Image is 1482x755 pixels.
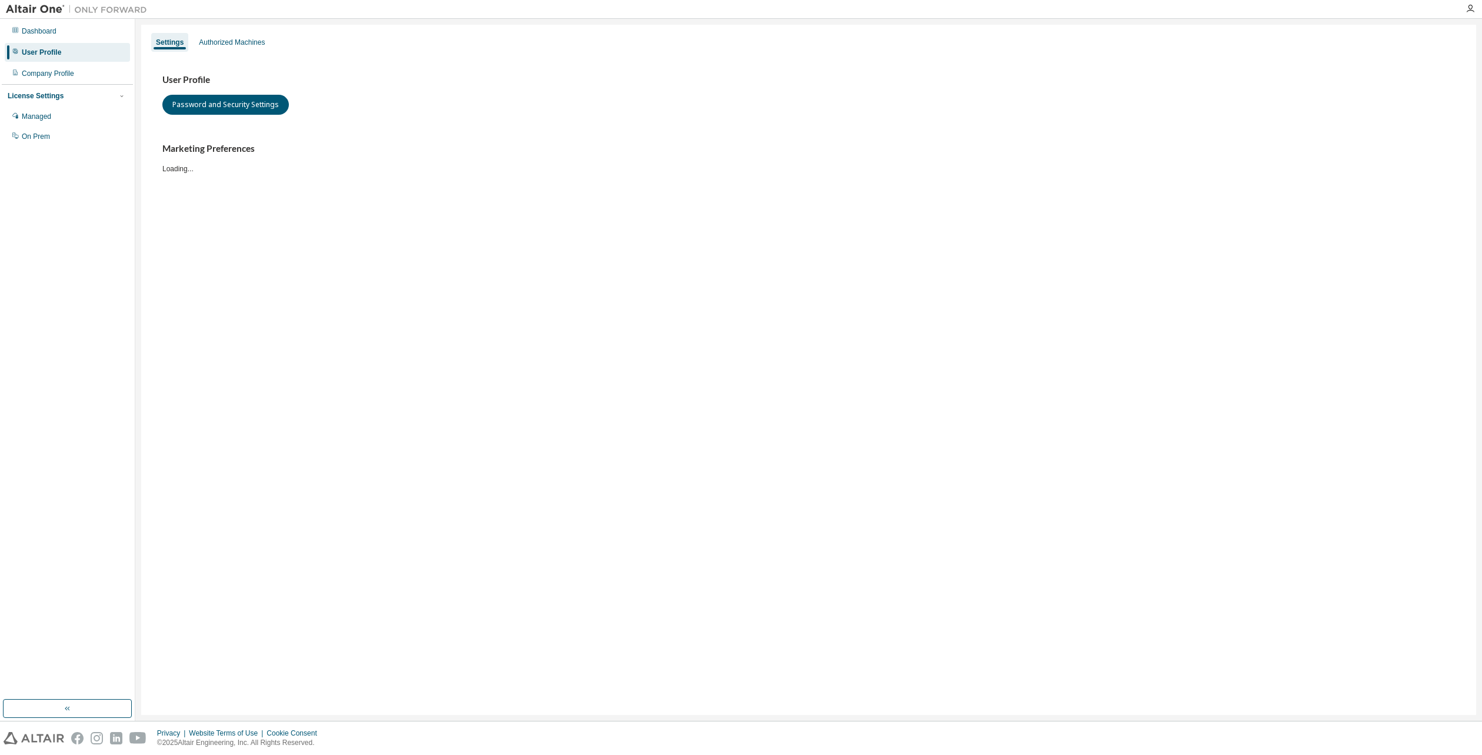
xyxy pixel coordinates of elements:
h3: Marketing Preferences [162,143,1455,155]
div: On Prem [22,132,50,141]
div: Company Profile [22,69,74,78]
p: © 2025 Altair Engineering, Inc. All Rights Reserved. [157,738,324,748]
div: Privacy [157,729,189,738]
div: Managed [22,112,51,121]
img: instagram.svg [91,732,103,744]
div: Dashboard [22,26,56,36]
div: Website Terms of Use [189,729,267,738]
div: Loading... [162,143,1455,173]
img: facebook.svg [71,732,84,744]
img: altair_logo.svg [4,732,64,744]
div: Cookie Consent [267,729,324,738]
h3: User Profile [162,74,1455,86]
img: youtube.svg [129,732,146,744]
div: Authorized Machines [199,38,265,47]
button: Password and Security Settings [162,95,289,115]
div: License Settings [8,91,64,101]
img: Altair One [6,4,153,15]
div: Settings [156,38,184,47]
img: linkedin.svg [110,732,122,744]
div: User Profile [22,48,61,57]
